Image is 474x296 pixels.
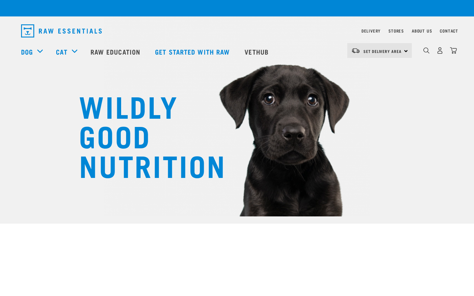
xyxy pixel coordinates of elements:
img: user.png [436,47,443,54]
img: Raw Essentials Logo [21,24,102,37]
span: Set Delivery Area [363,50,402,52]
a: Cat [56,47,67,57]
a: Delivery [361,30,381,32]
img: home-icon-1@2x.png [423,47,430,54]
a: Raw Education [84,38,148,65]
a: Get started with Raw [148,38,238,65]
img: van-moving.png [351,48,360,54]
a: Contact [440,30,458,32]
a: Dog [21,47,33,57]
h1: WILDLY GOOD NUTRITION [79,90,211,179]
img: home-icon@2x.png [450,47,457,54]
nav: dropdown navigation [16,22,458,40]
a: About Us [412,30,432,32]
a: Stores [388,30,404,32]
a: Vethub [238,38,277,65]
